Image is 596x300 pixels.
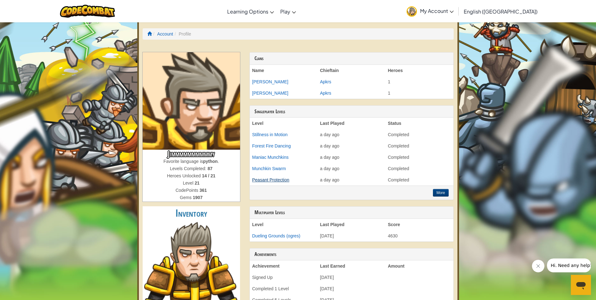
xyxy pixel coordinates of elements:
[173,31,191,37] li: Profile
[385,174,453,186] td: Completed
[254,109,449,114] h3: Singleplayer Levels
[318,163,385,174] td: a day ago
[167,173,202,178] span: Heroes Unlocked
[180,195,193,200] span: Gems
[252,155,289,160] a: Maniac Munchkins
[252,233,300,238] a: Dueling Grounds (ogres)
[250,272,318,283] td: Signed Up
[250,283,318,294] td: Completed 1 Level
[318,140,385,152] td: a day ago
[252,166,286,171] a: Munchkin Swarm
[4,4,45,9] span: Hi. Need any help?
[385,87,453,99] td: 1
[163,159,203,164] span: Favorite language is
[403,1,457,21] a: My Account
[385,140,453,152] td: Completed
[433,189,448,197] button: More
[385,230,453,242] td: 4630
[277,3,299,20] a: Play
[385,163,453,174] td: Completed
[318,230,385,242] td: [DATE]
[252,177,289,182] a: Peasant Protection
[318,272,385,283] td: [DATE]
[170,166,208,171] span: Levels Completed:
[385,118,453,129] th: Status
[250,118,318,129] th: Level
[385,76,453,87] td: 1
[420,8,454,14] span: My Account
[176,188,200,193] span: CodePoints
[407,6,417,17] img: avatar
[532,260,544,272] iframe: Close message
[318,283,385,294] td: [DATE]
[318,152,385,163] td: a day ago
[385,65,453,76] th: Heroes
[143,150,240,158] h3: Jimmmmmmmmmmy
[547,258,591,272] iframe: Message from company
[224,3,277,20] a: Learning Options
[318,65,385,76] th: Chieftain
[571,275,591,295] iframe: Button to launch messaging window
[385,260,453,272] th: Amount
[252,91,288,96] a: [PERSON_NAME]
[254,252,449,257] h3: Achievements
[461,3,541,20] a: English ([GEOGRAPHIC_DATA])
[194,181,200,186] strong: 21
[202,173,216,178] strong: 14 / 21
[252,132,288,137] a: Stillness in Motion
[252,79,288,84] a: [PERSON_NAME]
[318,174,385,186] td: a day ago
[464,8,538,15] span: English ([GEOGRAPHIC_DATA])
[385,129,453,140] td: Completed
[250,219,318,230] th: Level
[183,181,194,186] span: Level
[320,79,331,84] a: Apkrs
[318,118,385,129] th: Last Played
[227,8,268,15] span: Learning Options
[385,152,453,163] td: Completed
[318,129,385,140] td: a day ago
[218,159,219,164] span: .
[143,206,240,220] h2: Inventory
[250,65,318,76] th: Name
[252,143,291,148] a: Forest Fire Dancing
[250,260,318,272] th: Achievement
[254,210,449,215] h3: Multiplayer Levels
[60,5,115,18] img: CodeCombat logo
[254,56,449,61] h3: Clans
[203,159,218,164] strong: python
[385,219,453,230] th: Score
[200,188,207,193] strong: 361
[193,195,203,200] strong: 1907
[318,219,385,230] th: Last Played
[208,166,213,171] strong: 87
[320,91,331,96] a: Apkrs
[280,8,290,15] span: Play
[318,260,385,272] th: Last Earned
[157,31,173,36] a: Account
